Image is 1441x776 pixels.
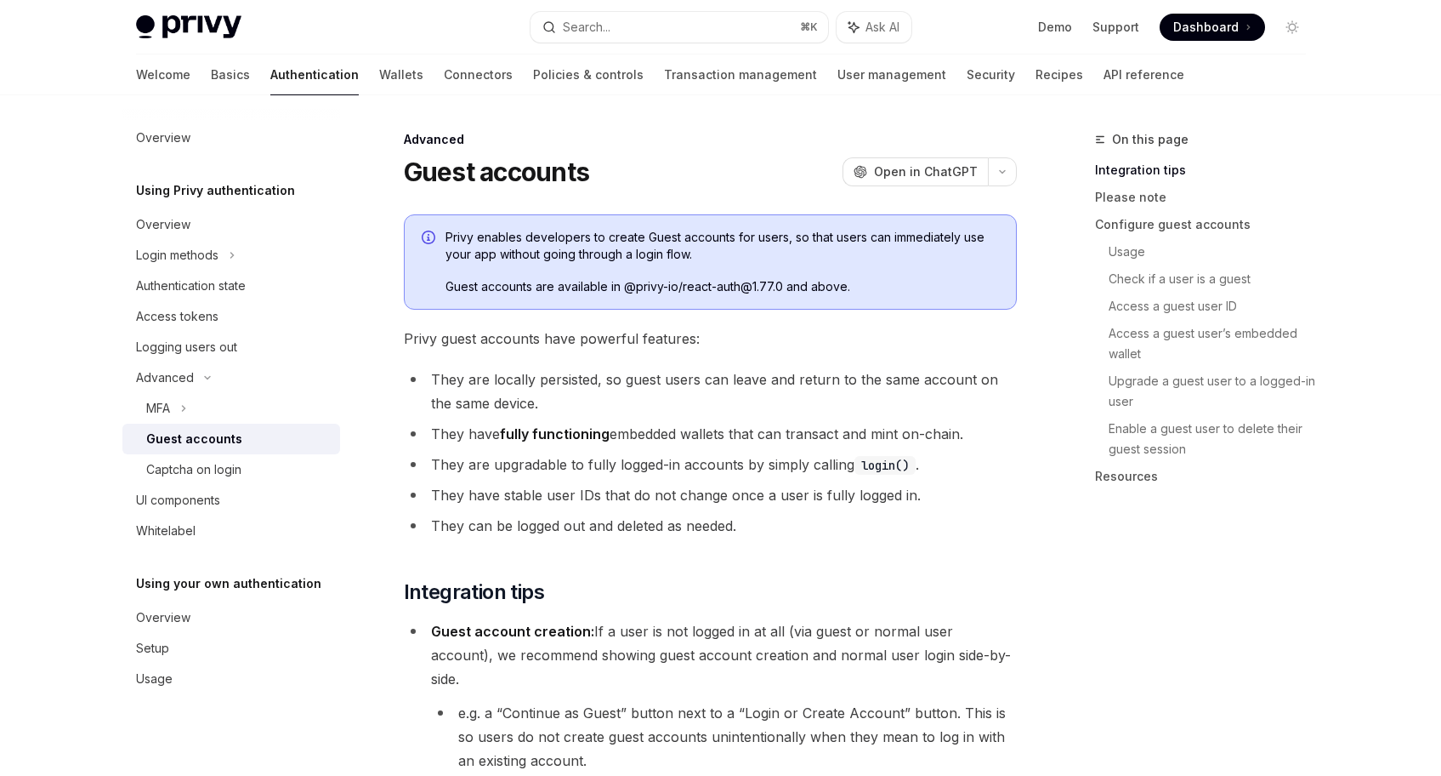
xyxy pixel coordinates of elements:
[404,453,1017,476] li: They are upgradable to fully logged-in accounts by simply calling .
[1160,14,1265,41] a: Dashboard
[211,54,250,95] a: Basics
[122,332,340,362] a: Logging users out
[533,54,644,95] a: Policies & controls
[270,54,359,95] a: Authentication
[122,123,340,153] a: Overview
[136,54,190,95] a: Welcome
[664,54,817,95] a: Transaction management
[837,54,946,95] a: User management
[422,231,439,248] svg: Info
[136,180,295,201] h5: Using Privy authentication
[136,337,237,357] div: Logging users out
[136,521,196,541] div: Whitelabel
[136,306,218,327] div: Access tokens
[122,485,340,516] a: UI components
[404,422,1017,446] li: They have embedded wallets that can transact and mint on-chain.
[404,368,1017,415] li: They are locally persisted, so guest users can leave and return to the same account on the same d...
[1092,19,1139,36] a: Support
[1109,368,1319,415] a: Upgrade a guest user to a logged-in user
[1109,415,1319,463] a: Enable a guest user to delete their guest session
[431,701,1017,773] li: e.g. a “Continue as Guest” button next to a “Login or Create Account” button. This is so users do...
[1112,129,1189,150] span: On this page
[1103,54,1184,95] a: API reference
[842,157,988,186] button: Open in ChatGPT
[1095,184,1319,211] a: Please note
[444,54,513,95] a: Connectors
[122,424,340,454] a: Guest accounts
[1035,54,1083,95] a: Recipes
[136,669,173,689] div: Usage
[136,573,321,594] h5: Using your own authentication
[379,54,423,95] a: Wallets
[136,276,246,296] div: Authentication state
[500,425,610,442] strong: fully functioning
[404,579,544,606] span: Integration tips
[445,278,999,295] span: Guest accounts are available in @privy-io/react-auth@1.77.0 and above.
[1173,19,1239,36] span: Dashboard
[404,483,1017,507] li: They have stable user IDs that do not change once a user is fully logged in.
[874,163,978,180] span: Open in ChatGPT
[404,131,1017,148] div: Advanced
[122,664,340,694] a: Usage
[404,514,1017,538] li: They can be logged out and deleted as needed.
[1038,19,1072,36] a: Demo
[1095,211,1319,238] a: Configure guest accounts
[122,602,340,633] a: Overview
[431,623,594,640] strong: Guest account creation:
[404,157,590,187] h1: Guest accounts
[146,459,241,480] div: Captcha on login
[865,19,899,36] span: Ask AI
[122,301,340,332] a: Access tokens
[854,456,916,475] code: login()
[1109,293,1319,320] a: Access a guest user ID
[563,17,610,37] div: Search...
[1095,157,1319,184] a: Integration tips
[122,454,340,485] a: Captcha on login
[404,327,1017,351] span: Privy guest accounts have powerful features:
[800,20,818,34] span: ⌘ K
[122,633,340,664] a: Setup
[136,245,218,265] div: Login methods
[1109,320,1319,368] a: Access a guest user’s embedded wallet
[530,12,828,43] button: Search...⌘K
[122,516,340,546] a: Whitelabel
[967,54,1015,95] a: Security
[1109,238,1319,265] a: Usage
[136,608,190,628] div: Overview
[136,214,190,235] div: Overview
[122,271,340,301] a: Authentication state
[146,429,242,449] div: Guest accounts
[404,619,1017,773] li: If a user is not logged in at all (via guest or normal user account), we recommend showing guest ...
[122,209,340,240] a: Overview
[136,368,194,388] div: Advanced
[445,229,999,263] span: Privy enables developers to create Guest accounts for users, so that users can immediately use yo...
[1109,265,1319,293] a: Check if a user is a guest
[136,638,169,659] div: Setup
[136,15,241,39] img: light logo
[146,398,170,419] div: MFA
[136,490,220,511] div: UI components
[1279,14,1306,41] button: Toggle dark mode
[837,12,911,43] button: Ask AI
[136,128,190,148] div: Overview
[1095,463,1319,490] a: Resources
